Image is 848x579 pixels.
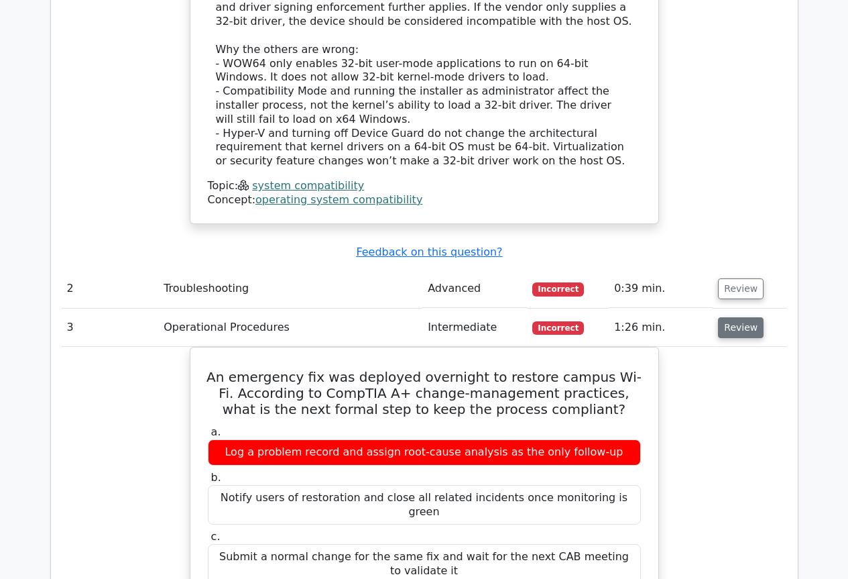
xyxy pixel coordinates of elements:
[211,425,221,438] span: a.
[252,179,364,192] a: system compatibility
[532,282,584,296] span: Incorrect
[62,309,159,347] td: 3
[208,485,641,525] div: Notify users of restoration and close all related incidents once monitoring is green
[158,309,422,347] td: Operational Procedures
[62,270,159,308] td: 2
[718,317,764,338] button: Review
[208,193,641,207] div: Concept:
[206,369,642,417] h5: An emergency fix was deployed overnight to restore campus Wi-Fi. According to CompTIA A+ change-m...
[609,309,713,347] td: 1:26 min.
[356,246,502,258] a: Feedback on this question?
[208,439,641,466] div: Log a problem record and assign root-cause analysis as the only follow-up
[532,321,584,335] span: Incorrect
[208,179,641,193] div: Topic:
[609,270,713,308] td: 0:39 min.
[422,309,527,347] td: Intermediate
[422,270,527,308] td: Advanced
[158,270,422,308] td: Troubleshooting
[255,193,422,206] a: operating system compatibility
[211,471,221,484] span: b.
[211,530,221,543] span: c.
[718,278,764,299] button: Review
